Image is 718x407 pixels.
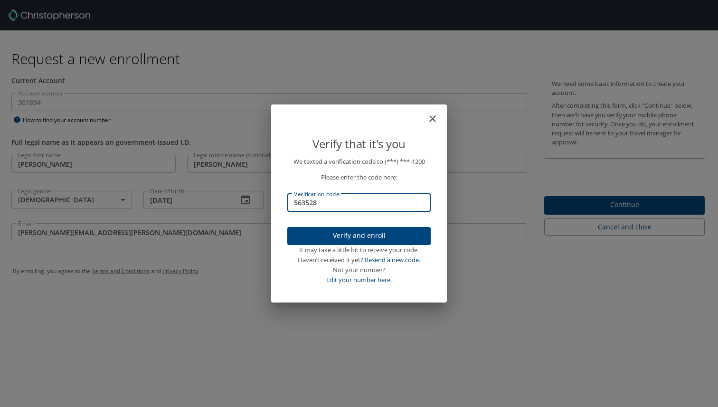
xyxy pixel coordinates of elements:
[287,157,431,167] p: We texted a verification code to (***) ***- 1200
[287,172,431,182] p: Please enter the code here:
[295,230,423,242] span: Verify and enroll
[287,245,431,255] div: It may take a little bit to receive your code.
[365,256,420,264] a: Resend a new code.
[287,135,431,153] p: Verify that it's you
[287,227,431,246] button: Verify and enroll
[432,108,443,120] button: close
[326,275,392,284] a: Edit your number here.
[287,255,431,265] div: Haven’t received it yet?
[287,265,431,275] div: Not your number?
